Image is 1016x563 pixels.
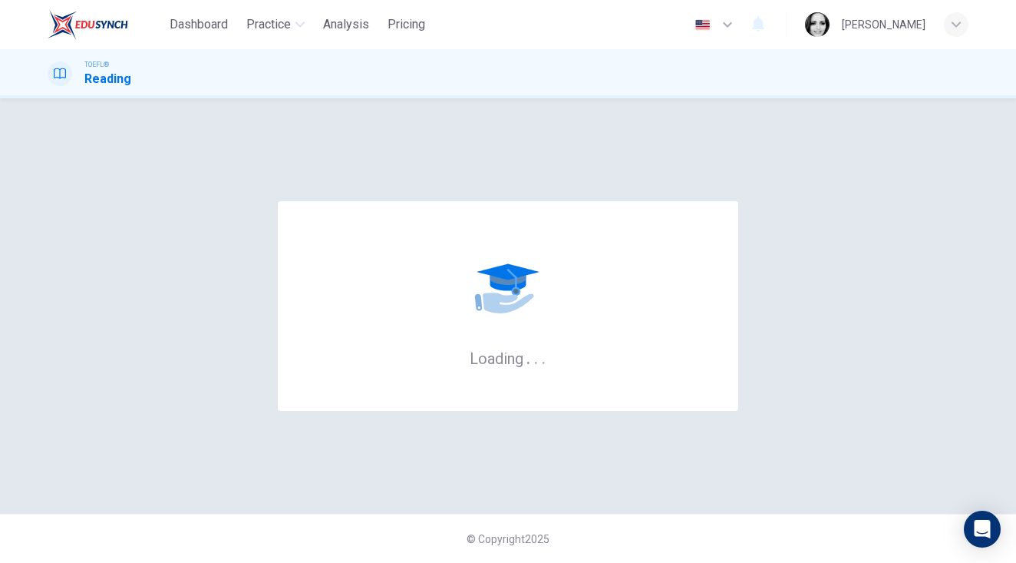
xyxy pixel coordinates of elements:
button: Dashboard [163,11,234,38]
img: EduSynch logo [48,9,128,40]
button: Analysis [317,11,375,38]
div: [PERSON_NAME] [842,15,925,34]
div: Open Intercom Messenger [964,511,1001,548]
h1: Reading [84,70,131,88]
button: Pricing [381,11,431,38]
span: TOEFL® [84,59,109,70]
h6: . [533,344,539,369]
a: EduSynch logo [48,9,163,40]
img: en [693,19,712,31]
span: Pricing [388,15,425,34]
h6: . [541,344,546,369]
h6: . [526,344,531,369]
span: Dashboard [170,15,228,34]
h6: Loading [470,348,546,368]
span: © Copyright 2025 [467,533,549,545]
img: Profile picture [805,12,830,37]
span: Analysis [323,15,369,34]
button: Practice [240,11,311,38]
span: Practice [246,15,291,34]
